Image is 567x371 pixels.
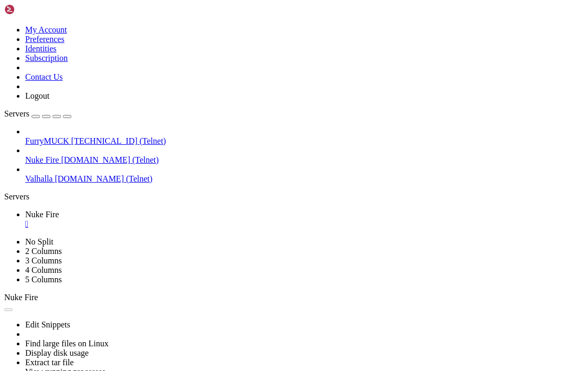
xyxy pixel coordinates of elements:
[25,266,62,274] a: 4 Columns
[4,109,71,118] a: Servers
[25,146,563,165] li: Nuke Fire [DOMAIN_NAME] (Telnet)
[25,275,62,284] a: 5 Columns
[25,339,109,348] a: Find large files on Linux
[25,155,563,165] a: Nuke Fire [DOMAIN_NAME] (Telnet)
[4,109,29,118] span: Servers
[25,174,563,184] a: Valhalla [DOMAIN_NAME] (Telnet)
[25,91,49,100] a: Logout
[25,174,52,183] span: Valhalla
[25,136,563,146] a: FurryMUCK [TECHNICAL_ID] (Telnet)
[55,174,152,183] span: [DOMAIN_NAME] (Telnet)
[25,165,563,184] li: Valhalla [DOMAIN_NAME] (Telnet)
[71,136,166,145] span: [TECHNICAL_ID] (Telnet)
[25,237,54,246] a: No Split
[25,35,65,44] a: Preferences
[25,136,69,145] span: FurryMUCK
[25,54,68,62] a: Subscription
[25,210,59,219] span: Nuke Fire
[61,155,159,164] span: [DOMAIN_NAME] (Telnet)
[25,25,67,34] a: My Account
[25,348,89,357] a: Display disk usage
[25,44,57,53] a: Identities
[4,192,563,202] div: Servers
[25,219,563,229] a: 
[4,4,65,15] img: Shellngn
[25,127,563,146] li: FurryMUCK [TECHNICAL_ID] (Telnet)
[25,72,63,81] a: Contact Us
[25,256,62,265] a: 3 Columns
[4,293,38,302] span: Nuke Fire
[25,320,70,329] a: Edit Snippets
[25,210,563,229] a: Nuke Fire
[25,155,59,164] span: Nuke Fire
[25,247,62,256] a: 2 Columns
[25,358,73,367] a: Extract tar file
